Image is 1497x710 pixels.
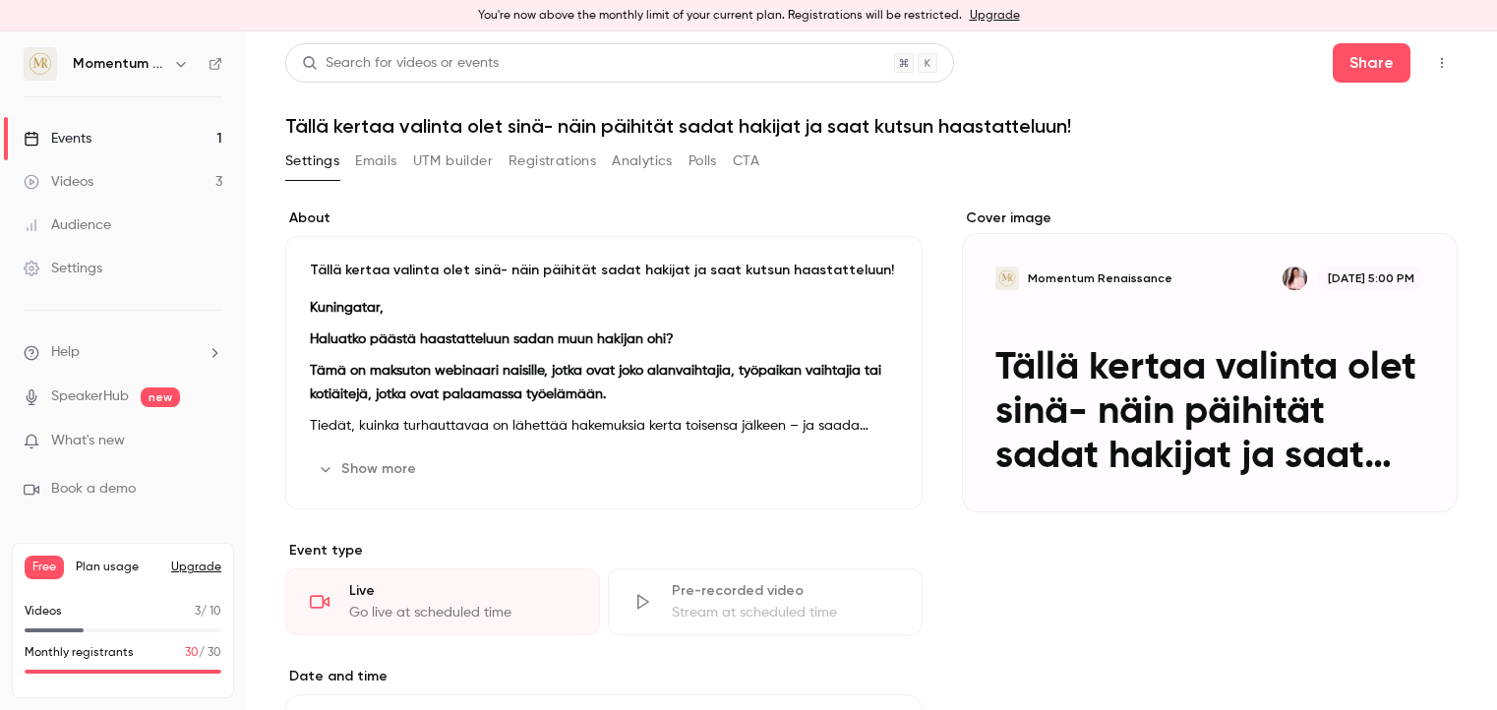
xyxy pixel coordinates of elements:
[285,146,339,177] button: Settings
[962,208,1458,512] section: Cover image
[509,146,596,177] button: Registrations
[349,603,575,622] div: Go live at scheduled time
[302,53,499,74] div: Search for videos or events
[25,603,62,621] p: Videos
[608,568,923,635] div: Pre-recorded videoStream at scheduled time
[310,453,428,485] button: Show more
[310,261,898,280] p: Tällä kertaa valinta olet sinä- näin päihität sadat hakijat ja saat kutsun haastatteluun!
[355,146,396,177] button: Emails
[672,603,898,622] div: Stream at scheduled time
[51,386,129,407] a: SpeakerHub
[689,146,717,177] button: Polls
[24,215,111,235] div: Audience
[962,208,1458,228] label: Cover image
[733,146,759,177] button: CTA
[285,667,923,686] label: Date and time
[185,647,199,659] span: 30
[285,208,923,228] label: About
[25,48,56,80] img: Momentum Renaissance
[285,114,1458,138] h1: Tällä kertaa valinta olet sinä- näin päihität sadat hakijat ja saat kutsun haastatteluun!
[24,172,93,192] div: Videos
[413,146,493,177] button: UTM builder
[141,387,180,407] span: new
[285,541,923,561] p: Event type
[310,301,384,315] strong: Kuningatar,
[171,560,221,575] button: Upgrade
[51,342,80,363] span: Help
[76,560,159,575] span: Plan usage
[349,581,575,601] div: Live
[195,603,221,621] p: / 10
[25,556,64,579] span: Free
[310,332,674,346] strong: Haluatko päästä haastatteluun sadan muun hakijan ohi?
[25,644,134,662] p: Monthly registrants
[310,364,881,401] strong: Tämä on maksuton webinaari naisille, jotka ovat joko alanvaihtajia, työpaikan vaihtajia tai kotiä...
[185,644,221,662] p: / 30
[285,568,600,635] div: LiveGo live at scheduled time
[970,8,1020,24] a: Upgrade
[612,146,673,177] button: Analytics
[24,259,102,278] div: Settings
[195,606,201,618] span: 3
[672,581,898,601] div: Pre-recorded video
[73,54,165,74] h6: Momentum Renaissance
[24,129,91,148] div: Events
[310,414,898,438] p: Tiedät, kuinka turhauttavaa on lähettää hakemuksia kerta toisensa jälkeen – ja saada korkeintaan ...
[51,431,125,451] span: What's new
[1333,43,1410,83] button: Share
[51,479,136,500] span: Book a demo
[24,342,222,363] li: help-dropdown-opener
